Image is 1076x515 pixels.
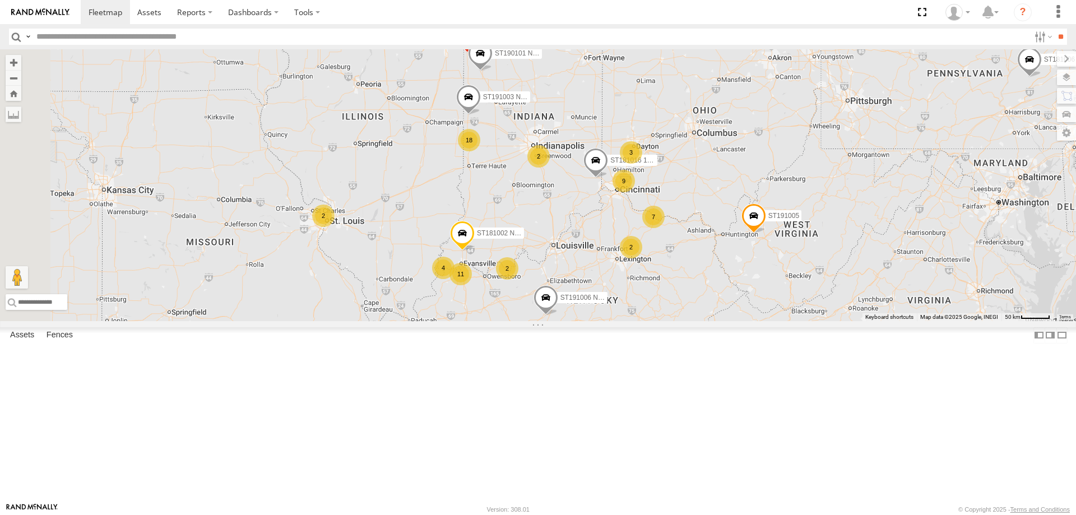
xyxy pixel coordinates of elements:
div: Version: 308.01 [487,506,530,513]
span: ST191003 NEW* [483,93,534,101]
label: Measure [6,106,21,122]
span: ST190101 NEW [495,49,544,57]
div: 2 [496,257,518,280]
div: 2 [312,205,335,227]
span: 50 km [1005,314,1021,320]
label: Assets [4,327,40,343]
div: 3 [620,141,642,164]
button: Zoom Home [6,86,21,101]
span: ST181016 11-2023 [610,156,668,164]
label: Dock Summary Table to the Right [1045,327,1056,344]
i: ? [1014,3,1032,21]
label: Search Query [24,29,33,45]
div: 9 [613,170,635,192]
a: Visit our Website [6,504,58,515]
a: Terms and Conditions [1010,506,1070,513]
div: © Copyright 2025 - [958,506,1070,513]
button: Map Scale: 50 km per 49 pixels [1001,313,1054,321]
button: Zoom out [6,70,21,86]
span: ST191005 [768,211,799,219]
div: Eric Hargrove [941,4,974,21]
div: 18 [458,129,480,151]
label: Search Filter Options [1030,29,1054,45]
div: 7 [642,206,665,228]
label: Map Settings [1057,125,1076,141]
span: Map data ©2025 Google, INEGI [920,314,998,320]
a: Terms (opens in new tab) [1059,315,1071,319]
span: ST191006 NEW [560,294,609,301]
span: ST181002 NEW [477,229,526,237]
img: rand-logo.svg [11,8,69,16]
label: Dock Summary Table to the Left [1033,327,1045,344]
div: 2 [620,236,642,258]
div: 11 [449,263,472,285]
div: 4 [432,257,454,279]
label: Fences [41,327,78,343]
button: Drag Pegman onto the map to open Street View [6,266,28,289]
div: 2 [527,145,550,168]
button: Zoom in [6,55,21,70]
label: Hide Summary Table [1056,327,1068,344]
button: Keyboard shortcuts [865,313,913,321]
